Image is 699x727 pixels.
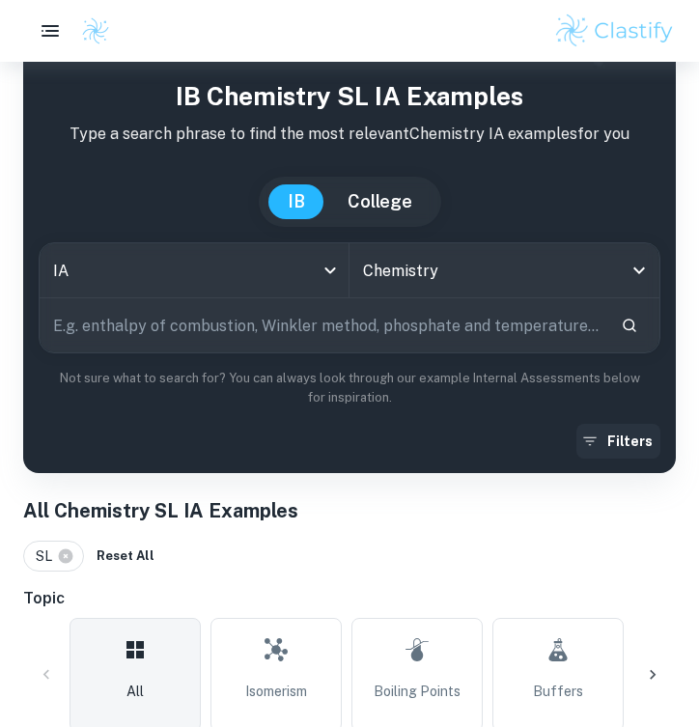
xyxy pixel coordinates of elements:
[23,541,84,572] div: SL
[70,16,110,45] a: Clastify logo
[39,77,660,115] h1: IB Chemistry SL IA examples
[328,184,432,219] button: College
[23,587,676,610] h6: Topic
[553,12,676,50] img: Clastify logo
[36,545,61,567] span: SL
[39,123,660,146] p: Type a search phrase to find the most relevant Chemistry IA examples for you
[81,16,110,45] img: Clastify logo
[576,424,660,459] button: Filters
[268,184,324,219] button: IB
[613,309,646,342] button: Search
[40,298,605,352] input: E.g. enthalpy of combustion, Winkler method, phosphate and temperature...
[40,243,349,297] div: IA
[23,496,676,525] h1: All Chemistry SL IA Examples
[39,369,660,408] p: Not sure what to search for? You can always look through our example Internal Assessments below f...
[626,257,653,284] button: Open
[92,542,159,571] button: Reset All
[126,681,144,702] span: All
[374,681,461,702] span: Boiling Points
[245,681,307,702] span: Isomerism
[533,681,583,702] span: Buffers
